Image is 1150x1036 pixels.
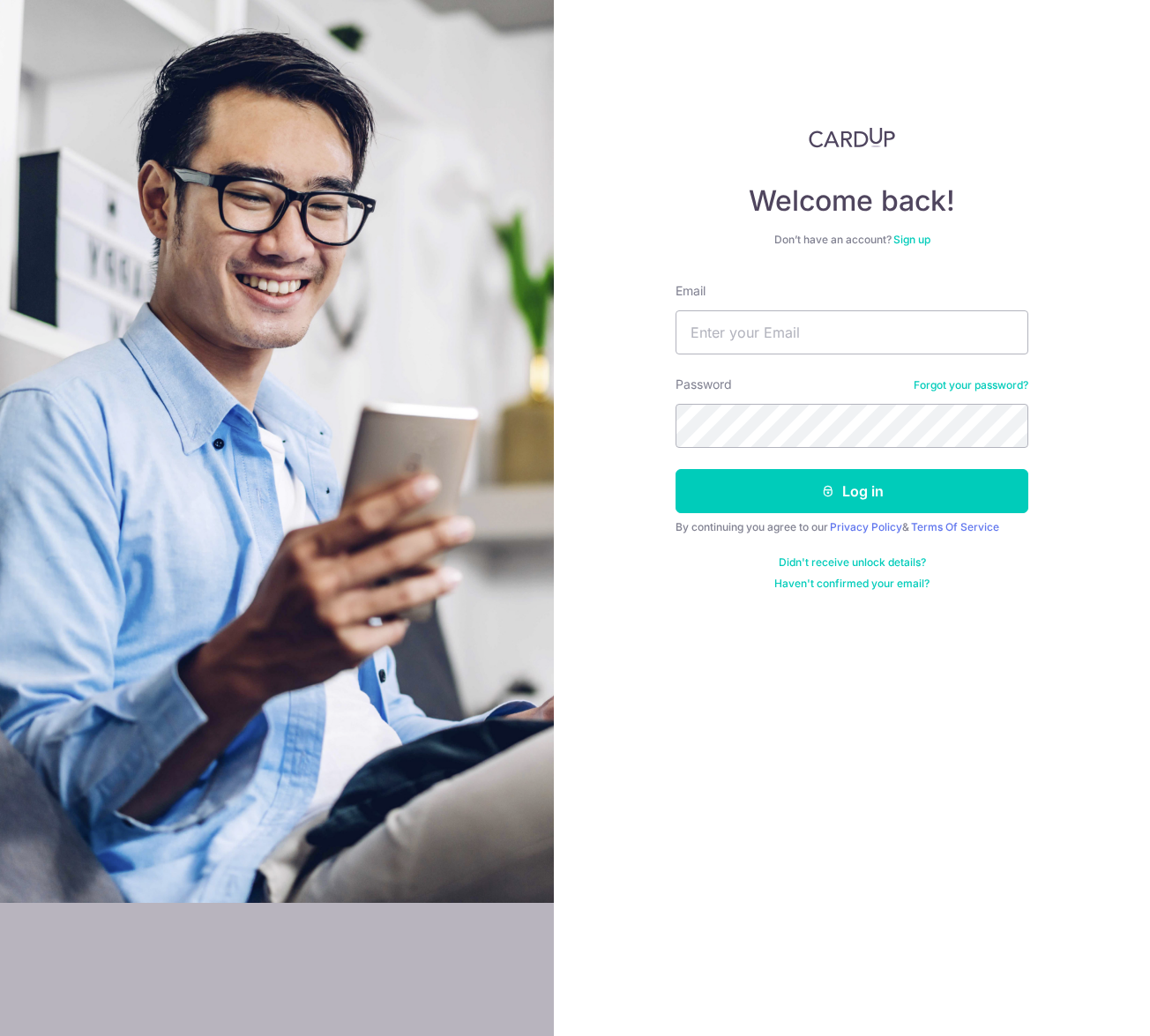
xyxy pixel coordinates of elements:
[774,577,930,591] a: Haven't confirmed your email?
[676,520,1028,534] div: By continuing you agree to our &
[809,127,895,148] img: CardUp Logo
[676,233,1028,247] div: Don’t have an account?
[676,183,1028,219] h4: Welcome back!
[676,376,732,393] label: Password
[830,520,902,533] a: Privacy Policy
[676,282,706,300] label: Email
[676,469,1028,513] button: Log in
[914,378,1028,392] a: Forgot your password?
[779,555,926,570] a: Didn't receive unlock details?
[676,310,1028,354] input: Enter your Email
[893,233,930,246] a: Sign up
[911,520,999,533] a: Terms Of Service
